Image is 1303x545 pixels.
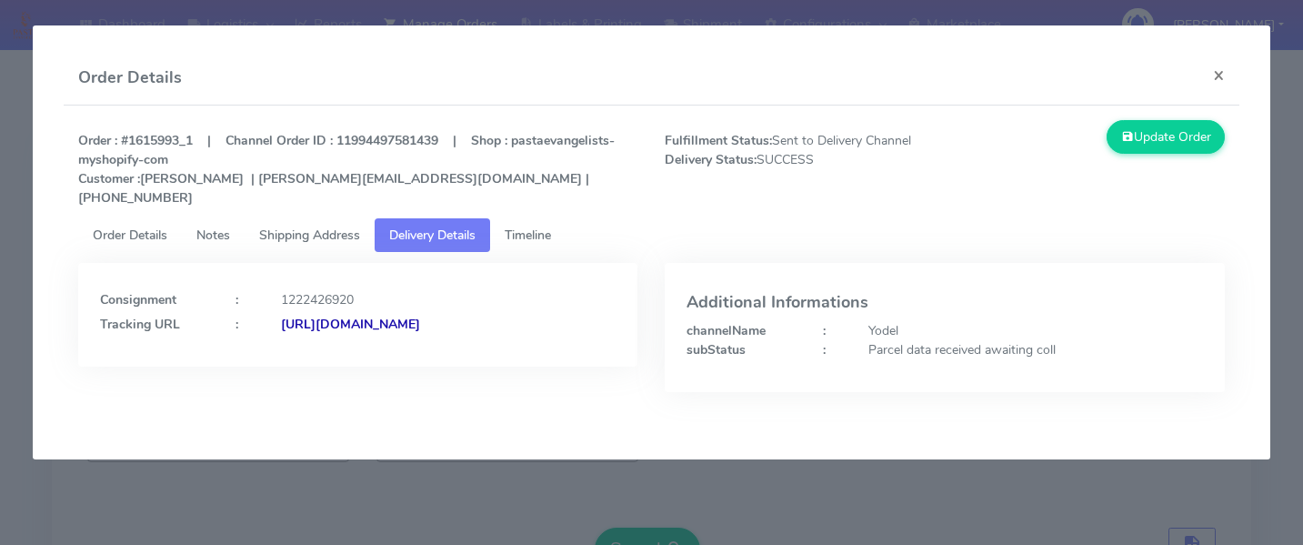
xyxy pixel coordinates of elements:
div: 1222426920 [267,290,629,309]
span: Shipping Address [259,227,360,244]
span: Notes [196,227,230,244]
strong: channelName [687,322,766,339]
strong: : [236,291,238,308]
strong: Fulfillment Status: [665,132,772,149]
strong: : [823,341,826,358]
span: Order Details [93,227,167,244]
h4: Additional Informations [687,294,1203,312]
span: Delivery Details [389,227,476,244]
strong: Tracking URL [100,316,180,333]
h4: Order Details [78,66,182,90]
span: Timeline [505,227,551,244]
strong: Order : #1615993_1 | Channel Order ID : 11994497581439 | Shop : pastaevangelists-myshopify-com [P... [78,132,615,207]
span: Sent to Delivery Channel SUCCESS [651,131,945,207]
div: Yodel [855,321,1217,340]
strong: Consignment [100,291,176,308]
div: Parcel data received awaiting coll [855,340,1217,359]
button: Close [1198,51,1239,99]
strong: Delivery Status: [665,151,757,168]
button: Update Order [1107,120,1225,154]
strong: subStatus [687,341,746,358]
strong: : [236,316,238,333]
strong: [URL][DOMAIN_NAME] [281,316,420,333]
strong: Customer : [78,170,140,187]
strong: : [823,322,826,339]
ul: Tabs [78,218,1225,252]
